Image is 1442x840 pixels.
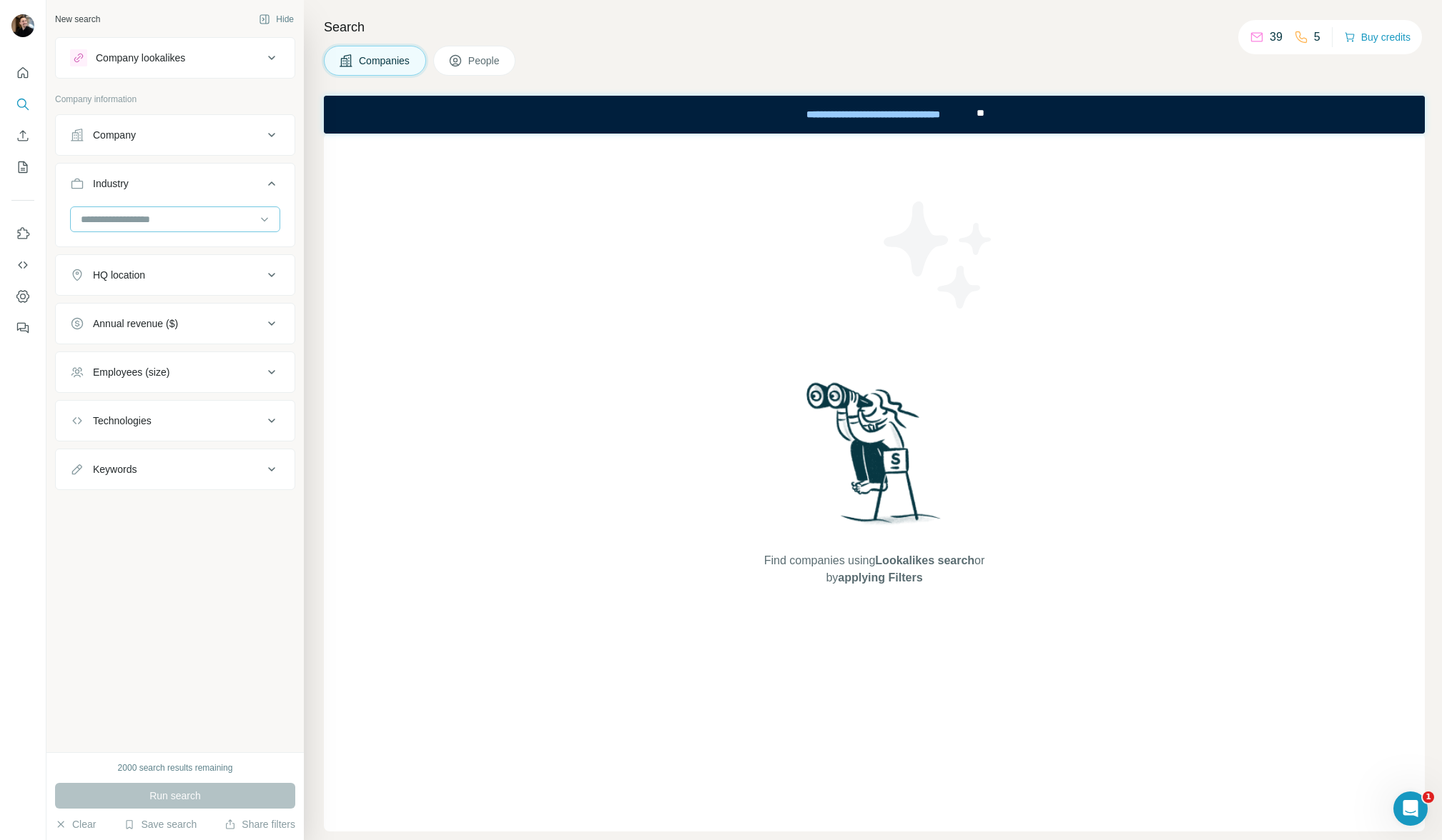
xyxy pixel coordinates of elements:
[760,552,989,586] span: Find companies using or by
[11,91,34,117] button: Search
[56,118,295,152] button: Company
[1270,29,1283,46] p: 39
[11,284,34,309] button: Dashboard
[468,54,501,68] span: People
[11,221,34,246] button: Use Surfe on LinkedIn
[1344,27,1411,47] button: Buy credits
[1423,791,1434,803] span: 1
[1314,29,1320,46] p: 5
[93,176,129,191] div: Industry
[56,355,295,389] button: Employees (size)
[124,817,197,831] button: Save search
[324,17,1425,37] h4: Search
[11,123,34,149] button: Enrich CSV
[224,817,295,831] button: Share filters
[93,365,169,379] div: Employees (size)
[11,154,34,180] button: My lists
[96,51,185,65] div: Company lookalikes
[118,761,233,774] div: 2000 search results remaining
[11,14,34,37] img: Avatar
[93,316,178,331] div: Annual revenue ($)
[324,96,1425,134] iframe: Banner
[93,462,137,476] div: Keywords
[874,191,1003,319] img: Surfe Illustration - Stars
[11,252,34,278] button: Use Surfe API
[93,268,145,282] div: HQ location
[11,315,34,341] button: Feedback
[11,60,34,86] button: Quick start
[56,404,295,438] button: Technologies
[56,452,295,486] button: Keywords
[93,414,152,428] div: Technologies
[55,817,96,831] button: Clear
[800,379,949,538] img: Surfe Illustration - Woman searching with binoculars
[1393,791,1428,826] iframe: Intercom live chat
[359,54,411,68] span: Companies
[56,166,295,206] button: Industry
[93,128,136,142] div: Company
[838,571,922,584] span: applying Filters
[875,554,974,566] span: Lookalikes search
[55,93,295,106] p: Company information
[56,258,295,292] button: HQ location
[56,306,295,341] button: Annual revenue ($)
[55,13,100,26] div: New search
[56,41,295,75] button: Company lookalikes
[249,9,304,30] button: Hide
